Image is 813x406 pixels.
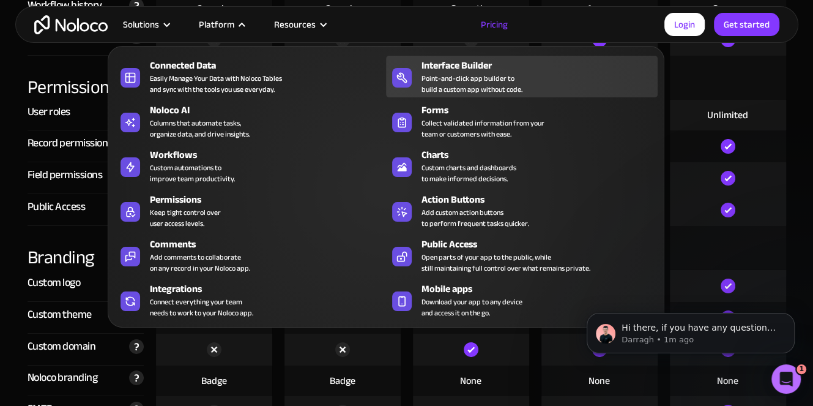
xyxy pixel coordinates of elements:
iframe: Intercom notifications message [568,287,813,373]
div: Forms [421,103,663,118]
span: Download your app to any device and access it on the go. [421,296,522,318]
div: Resources [259,17,340,32]
div: Badge [330,374,355,388]
div: Interface Builder [421,58,663,73]
div: Action Buttons [421,192,663,207]
a: PermissionsKeep tight control overuser access levels. [114,190,386,231]
div: Connect everything your team needs to work to your Noloco app. [150,296,253,318]
div: Connected Data [150,58,392,73]
a: Action ButtonsAdd custom action buttonsto perform frequent tasks quicker. [386,190,658,231]
div: Solutions [108,17,184,32]
a: WorkflowsCustom automations toimprove team productivity. [114,145,386,187]
div: Branding [28,226,144,270]
div: Custom theme [28,306,92,324]
div: Public Access [28,198,86,216]
a: IntegrationsConnect everything your teamneeds to work to your Noloco app. [114,279,386,321]
div: Keep tight control over user access levels. [150,207,221,229]
a: FormsCollect validated information from yourteam or customers with ease. [386,100,658,142]
a: ChartsCustom charts and dashboardsto make informed decisions. [386,145,658,187]
div: Permissions [28,56,144,100]
a: CommentsAdd comments to collaborateon any record in your Noloco app. [114,235,386,276]
div: None [717,374,738,388]
div: Easily Manage Your Data with Noloco Tables and sync with the tools you use everyday. [150,73,282,95]
div: Integrations [150,282,392,296]
div: Open parts of your app to the public, while still maintaining full control over what remains priv... [421,252,590,274]
div: Field permissions [28,166,103,184]
a: home [34,15,108,34]
div: Add comments to collaborate on any record in your Noloco app. [150,252,250,274]
div: Point-and-click app builder to build a custom app without code. [421,73,522,95]
a: Login [664,13,705,36]
div: Unlimited [707,108,748,122]
div: None [460,374,481,388]
a: Interface BuilderPoint-and-click app builder tobuild a custom app without code. [386,56,658,97]
span: 1 [796,364,806,374]
div: Noloco branding [28,369,98,387]
div: Custom domain [28,337,96,356]
div: User roles [28,103,70,121]
nav: Platform [108,29,664,328]
a: Noloco AIColumns that automate tasks,organize data, and drive insights. [114,100,386,142]
div: Badge [201,374,227,388]
div: None [588,374,610,388]
div: Custom charts and dashboards to make informed decisions. [421,162,516,184]
div: Custom logo [28,274,81,292]
div: Solutions [123,17,159,32]
div: Mobile apps [421,282,663,296]
div: Comments [150,237,392,252]
a: Public AccessOpen parts of your app to the public, whilestill maintaining full control over what ... [386,235,658,276]
div: Workflows [150,148,392,162]
div: Permissions [150,192,392,207]
div: Custom automations to improve team productivity. [150,162,235,184]
a: Pricing [466,17,523,32]
a: Connected DataEasily Manage Your Data with Noloco Tablesand sync with the tools you use everyday. [114,56,386,97]
div: Charts [421,148,663,162]
div: Platform [199,17,234,32]
a: Get started [714,13,779,36]
iframe: Intercom live chat [771,364,801,394]
a: Mobile appsDownload your app to any deviceand access it on the go. [386,279,658,321]
div: Resources [274,17,316,32]
div: Record permissions [28,134,113,152]
div: Noloco AI [150,103,392,118]
div: Columns that automate tasks, organize data, and drive insights. [150,118,250,140]
div: Add custom action buttons to perform frequent tasks quicker. [421,207,529,229]
div: Collect validated information from your team or customers with ease. [421,118,544,140]
div: Platform [184,17,259,32]
div: Public Access [421,237,663,252]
